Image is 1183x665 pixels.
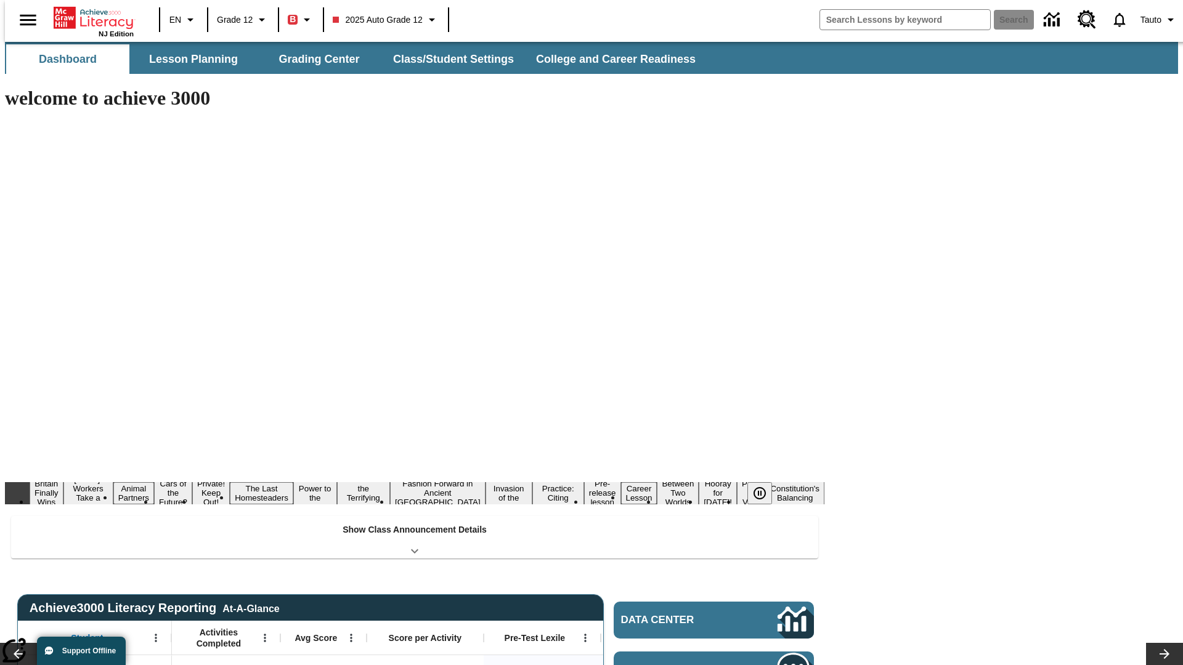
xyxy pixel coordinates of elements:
[389,632,462,643] span: Score per Activity
[295,632,337,643] span: Avg Score
[614,602,814,639] a: Data Center
[343,523,487,536] p: Show Class Announcement Details
[621,482,657,504] button: Slide 13 Career Lesson
[37,637,126,665] button: Support Offline
[164,9,203,31] button: Language: EN, Select a language
[256,629,274,647] button: Open Menu
[584,477,621,509] button: Slide 12 Pre-release lesson
[192,477,230,509] button: Slide 5 Private! Keep Out!
[222,601,279,615] div: At-A-Glance
[328,9,444,31] button: Class: 2025 Auto Grade 12, Select your class
[5,42,1178,74] div: SubNavbar
[1104,4,1136,36] a: Notifications
[737,477,765,509] button: Slide 16 Point of View
[505,632,566,643] span: Pre-Test Lexile
[178,627,259,649] span: Activities Completed
[11,516,818,558] div: Show Class Announcement Details
[486,473,532,514] button: Slide 10 The Invasion of the Free CD
[1140,14,1161,26] span: Tauto
[293,473,337,514] button: Slide 7 Solar Power to the People
[10,2,46,38] button: Open side menu
[5,87,824,110] h1: welcome to achieve 3000
[258,44,381,74] button: Grading Center
[169,14,181,26] span: EN
[342,629,360,647] button: Open Menu
[747,482,784,504] div: Pause
[820,10,990,30] input: search field
[30,477,63,509] button: Slide 1 Britain Finally Wins
[333,14,422,26] span: 2025 Auto Grade 12
[1136,9,1183,31] button: Profile/Settings
[147,629,165,647] button: Open Menu
[5,44,707,74] div: SubNavbar
[1146,643,1183,665] button: Lesson carousel, Next
[1070,3,1104,36] a: Resource Center, Will open in new tab
[113,482,154,504] button: Slide 3 Animal Partners
[212,9,274,31] button: Grade: Grade 12, Select a grade
[383,44,524,74] button: Class/Student Settings
[526,44,705,74] button: College and Career Readiness
[30,601,280,615] span: Achieve3000 Literacy Reporting
[699,477,737,509] button: Slide 15 Hooray for Constitution Day!
[217,14,253,26] span: Grade 12
[747,482,772,504] button: Pause
[71,632,103,643] span: Student
[657,477,699,509] button: Slide 14 Between Two Worlds
[132,44,255,74] button: Lesson Planning
[62,647,116,655] span: Support Offline
[283,9,319,31] button: Boost Class color is red. Change class color
[6,44,129,74] button: Dashboard
[54,6,134,30] a: Home
[765,473,824,514] button: Slide 17 The Constitution's Balancing Act
[621,614,736,626] span: Data Center
[1036,3,1070,37] a: Data Center
[99,30,134,38] span: NJ Edition
[54,4,134,38] div: Home
[390,477,486,509] button: Slide 9 Fashion Forward in Ancient Rome
[290,12,296,27] span: B
[337,473,390,514] button: Slide 8 Attack of the Terrifying Tomatoes
[154,477,192,509] button: Slide 4 Cars of the Future?
[230,482,293,504] button: Slide 6 The Last Homesteaders
[532,473,584,514] button: Slide 11 Mixed Practice: Citing Evidence
[63,473,113,514] button: Slide 2 Labor Day: Workers Take a Stand
[576,629,595,647] button: Open Menu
